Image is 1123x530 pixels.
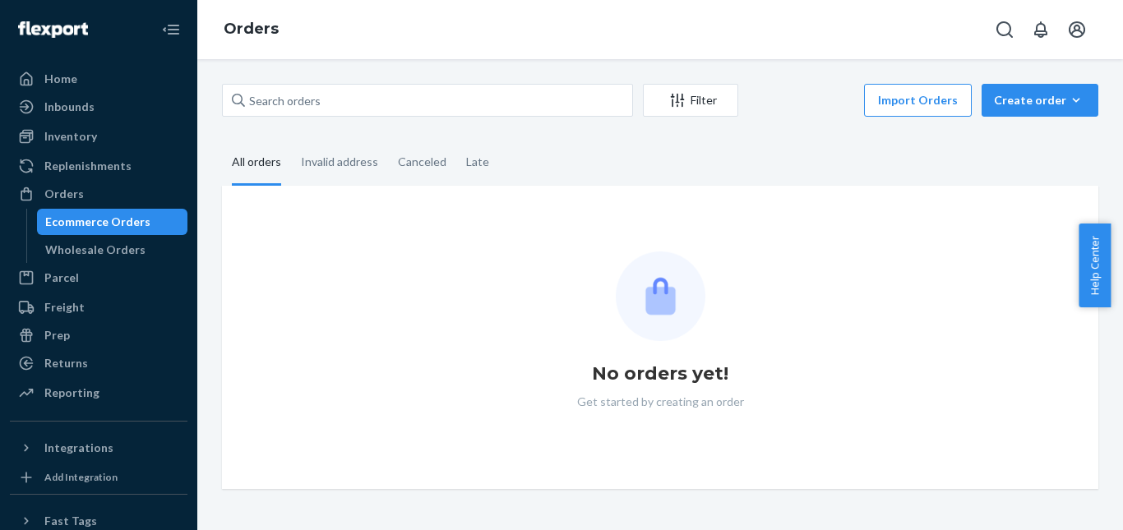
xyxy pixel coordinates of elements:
div: Inventory [44,128,97,145]
h1: No orders yet! [592,361,728,387]
button: Open Search Box [988,13,1021,46]
div: Add Integration [44,470,118,484]
button: Open account menu [1061,13,1093,46]
a: Inbounds [10,94,187,120]
div: All orders [232,141,281,186]
div: Integrations [44,440,113,456]
a: Replenishments [10,153,187,179]
a: Inventory [10,123,187,150]
div: Create order [994,92,1086,108]
a: Wholesale Orders [37,237,188,263]
button: Help Center [1079,224,1111,307]
ol: breadcrumbs [210,6,292,53]
button: Create order [982,84,1098,117]
a: Orders [224,20,279,38]
button: Filter [643,84,738,117]
img: Empty list [616,251,705,341]
div: Parcel [44,270,79,286]
a: Freight [10,294,187,320]
a: Parcel [10,265,187,291]
div: Ecommerce Orders [45,214,150,230]
input: Search orders [222,84,633,117]
div: Freight [44,299,85,316]
p: Get started by creating an order [577,394,744,410]
div: Wholesale Orders [45,242,146,258]
div: Orders [44,186,84,202]
div: Canceled [398,141,446,183]
div: Inbounds [44,99,95,115]
div: Late [466,141,489,183]
div: Returns [44,355,88,371]
a: Orders [10,181,187,207]
button: Integrations [10,435,187,461]
button: Close Navigation [155,13,187,46]
button: Open notifications [1024,13,1057,46]
a: Home [10,66,187,92]
a: Reporting [10,380,187,406]
div: Prep [44,327,70,343]
a: Ecommerce Orders [37,209,188,235]
a: Returns [10,350,187,376]
div: Replenishments [44,158,132,174]
div: Reporting [44,385,99,401]
a: Prep [10,322,187,348]
a: Add Integration [10,468,187,487]
div: Filter [644,92,737,108]
div: Invalid address [301,141,378,183]
div: Home [44,71,77,87]
button: Import Orders [864,84,972,117]
div: Fast Tags [44,513,97,529]
img: Flexport logo [18,21,88,38]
